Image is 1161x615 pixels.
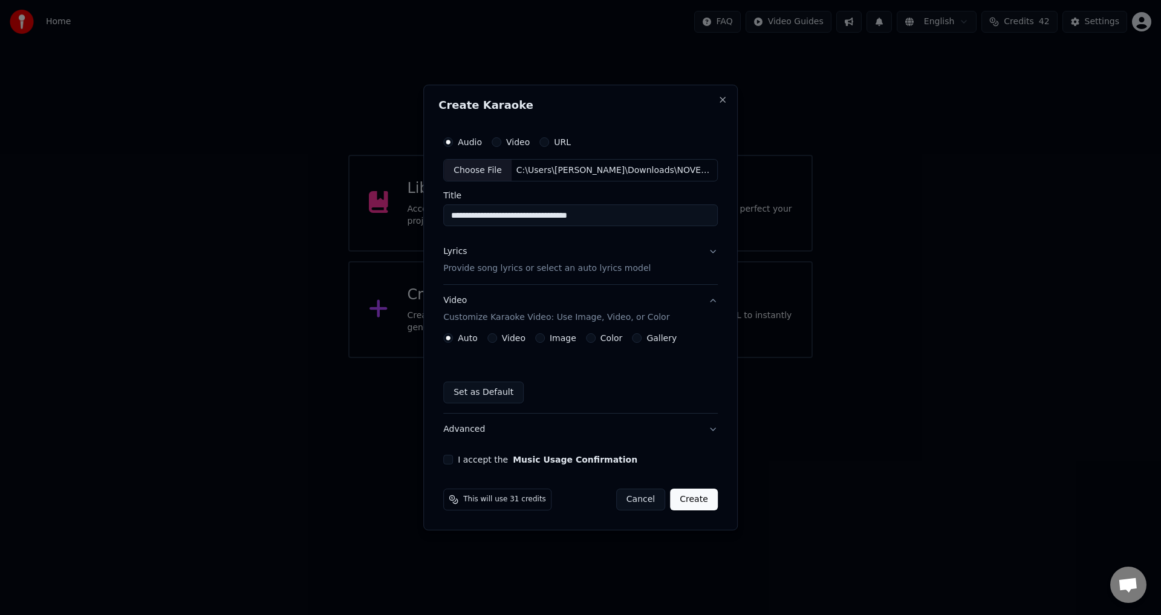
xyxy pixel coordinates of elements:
[443,295,669,324] div: Video
[646,334,677,342] label: Gallery
[443,192,718,200] label: Title
[513,455,637,464] button: I accept the
[458,455,637,464] label: I accept the
[443,246,467,258] div: Lyrics
[443,263,651,275] p: Provide song lyrics or select an auto lyrics model
[443,414,718,445] button: Advanced
[463,495,546,504] span: This will use 31 credits
[443,311,669,324] p: Customize Karaoke Video: Use Image, Video, or Color
[443,382,524,403] button: Set as Default
[554,138,571,146] label: URL
[438,100,723,111] h2: Create Karaoke
[670,489,718,510] button: Create
[502,334,525,342] label: Video
[443,236,718,285] button: LyricsProvide song lyrics or select an auto lyrics model
[443,285,718,334] button: VideoCustomize Karaoke Video: Use Image, Video, or Color
[512,164,717,177] div: C:\Users\[PERSON_NAME]\Downloads\NOVELISTS - Souvenirs (OFFICIAL VIDEO) - Arising Empire.mp3
[458,138,482,146] label: Audio
[458,334,478,342] label: Auto
[600,334,623,342] label: Color
[616,489,665,510] button: Cancel
[550,334,576,342] label: Image
[506,138,530,146] label: Video
[443,333,718,413] div: VideoCustomize Karaoke Video: Use Image, Video, or Color
[444,160,512,181] div: Choose File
